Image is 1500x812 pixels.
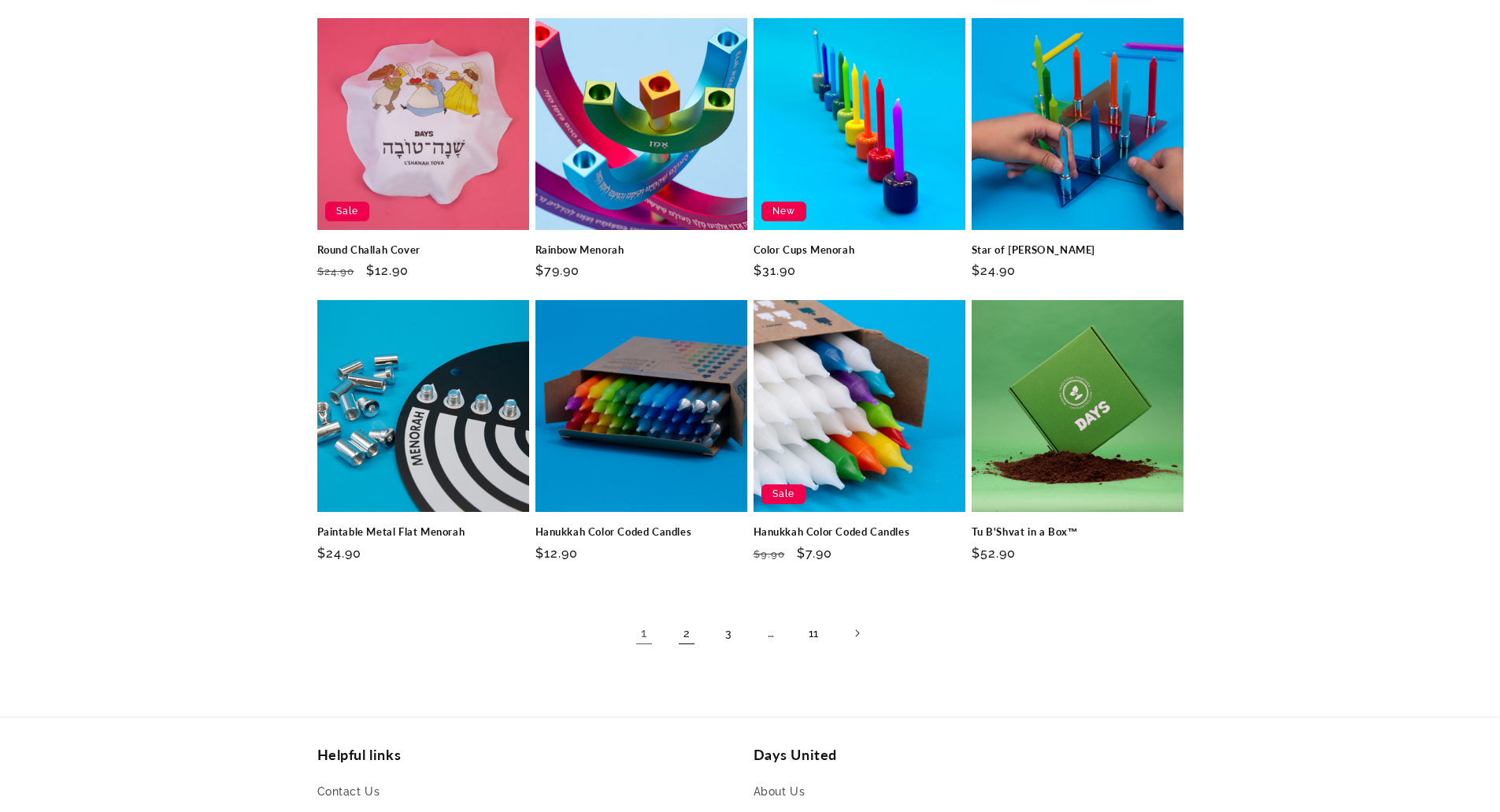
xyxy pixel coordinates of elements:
a: Star of [PERSON_NAME] [972,243,1183,257]
a: Hanukkah Color Coded Candles [535,525,747,539]
h2: Helpful links [317,746,747,764]
a: Contact Us [317,782,380,806]
a: Round Challah Cover [317,243,529,257]
a: Page 1 [627,616,661,651]
a: About Us [754,782,806,806]
h2: Days United [754,746,1183,764]
a: Paintable Metal Flat Menorah [317,525,529,539]
a: Next page [839,616,874,651]
a: Rainbow Menorah [535,243,747,257]
a: Page 3 [712,616,746,651]
nav: Pagination [317,616,1183,651]
a: Page 2 [669,616,704,651]
span: … [754,616,789,651]
a: Color Cups Menorah [754,243,965,257]
a: Tu B'Shvat in a Box™ [972,525,1183,539]
a: Hanukkah Color Coded Candles [754,525,965,539]
a: Page 11 [797,616,831,651]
